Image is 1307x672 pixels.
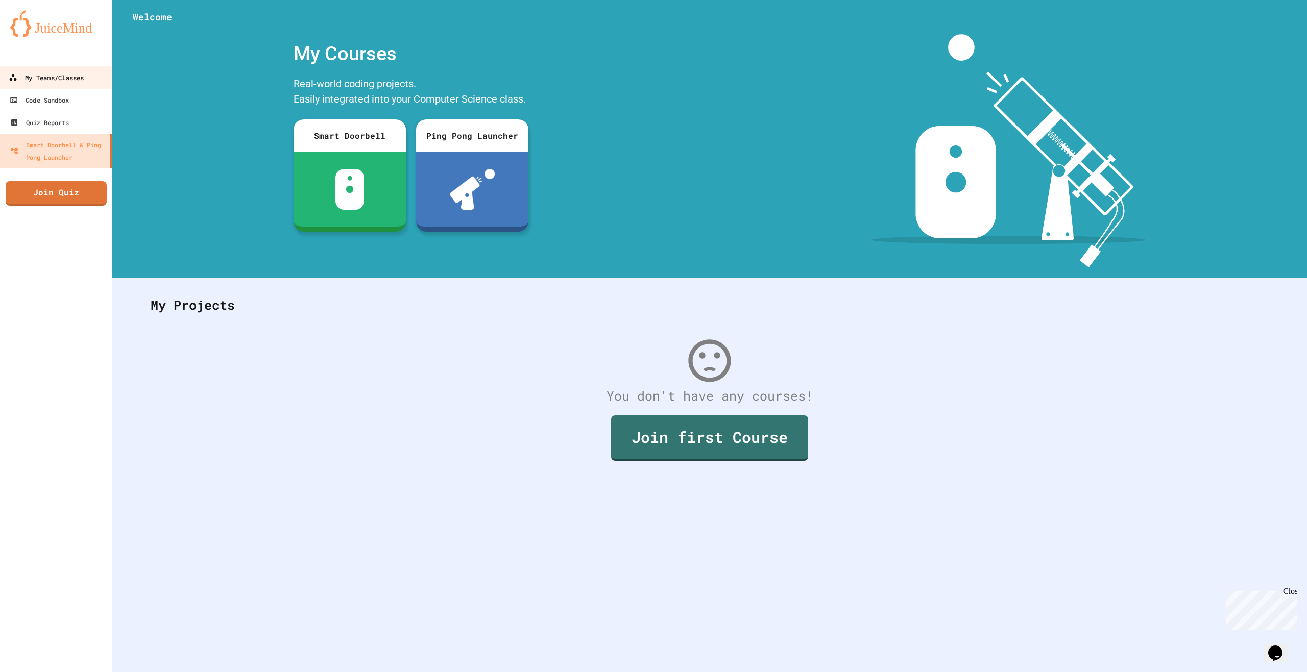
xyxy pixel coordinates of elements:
div: Chat with us now!Close [4,4,70,65]
div: You don't have any courses! [140,386,1279,406]
div: Code Sandbox [10,94,69,106]
div: Quiz Reports [10,116,69,129]
iframe: chat widget [1222,587,1297,630]
div: My Courses [288,34,534,73]
div: Smart Doorbell [294,119,406,152]
iframe: chat widget [1264,631,1297,662]
img: sdb-white.svg [335,169,365,210]
div: My Teams/Classes [9,71,84,84]
img: ppl-with-ball.png [450,169,495,210]
a: Join Quiz [6,181,107,206]
div: My Projects [140,285,1279,325]
div: Real-world coding projects. Easily integrated into your Computer Science class. [288,73,534,112]
img: banner-image-my-projects.png [872,34,1145,267]
img: logo-orange.svg [10,10,102,37]
div: Ping Pong Launcher [416,119,528,152]
div: Smart Doorbell & Ping Pong Launcher [10,139,106,163]
a: Join first Course [611,415,808,461]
